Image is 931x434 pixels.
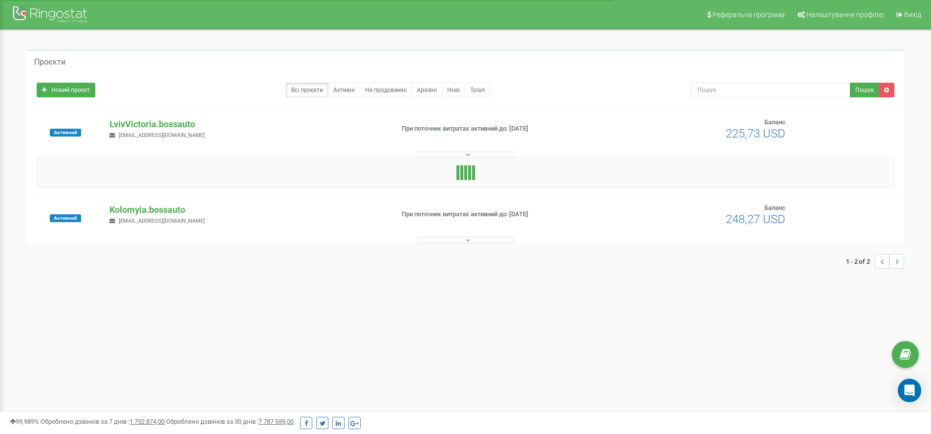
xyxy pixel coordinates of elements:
a: Нові [442,83,465,97]
p: При поточних витратах активний до: [DATE] [402,210,605,219]
span: [EMAIL_ADDRESS][DOMAIN_NAME] [119,132,205,138]
span: [EMAIL_ADDRESS][DOMAIN_NAME] [119,218,205,224]
span: 99,989% [10,418,39,425]
a: Архівні [411,83,442,97]
span: 248,27 USD [726,212,785,226]
h5: Проєкти [34,58,65,67]
p: Kolomyia.bossauto [109,204,386,216]
span: Реферальна програма [713,11,785,19]
span: Налаштування профілю [806,11,884,19]
u: 1 752 874,00 [130,418,165,425]
a: Новий проєкт [37,83,95,97]
a: Активні [328,83,360,97]
input: Пошук [691,83,850,97]
u: 7 787 559,00 [259,418,294,425]
a: Тріал [465,83,490,97]
a: Не продовжені [360,83,412,97]
span: Активний [50,214,81,222]
span: Баланс [764,204,785,211]
span: 1 - 2 of 2 [846,254,875,269]
a: Всі проєкти [286,83,328,97]
span: Оброблено дзвінків за 7 днів : [41,418,165,425]
p: LvivVictoria.bossauto [109,118,386,131]
button: Пошук [850,83,879,97]
span: Вихід [904,11,921,19]
span: Оброблено дзвінків за 30 днів : [166,418,294,425]
div: Open Intercom Messenger [898,379,921,402]
span: Баланс [764,118,785,126]
span: Активний [50,129,81,137]
nav: ... [846,244,904,278]
p: При поточних витратах активний до: [DATE] [402,124,605,134]
span: 225,73 USD [726,127,785,140]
